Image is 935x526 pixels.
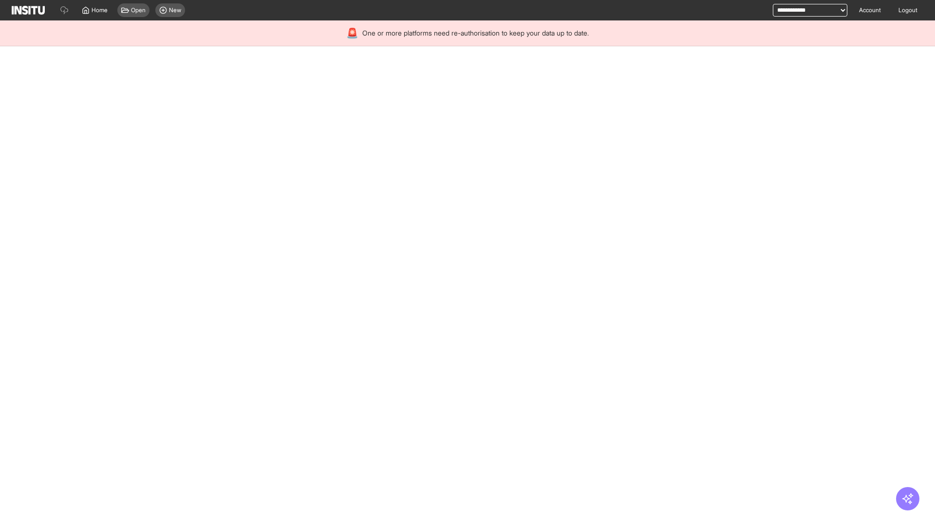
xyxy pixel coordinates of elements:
[346,26,358,40] div: 🚨
[169,6,181,14] span: New
[12,6,45,15] img: Logo
[92,6,108,14] span: Home
[131,6,146,14] span: Open
[362,28,589,38] span: One or more platforms need re-authorisation to keep your data up to date.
